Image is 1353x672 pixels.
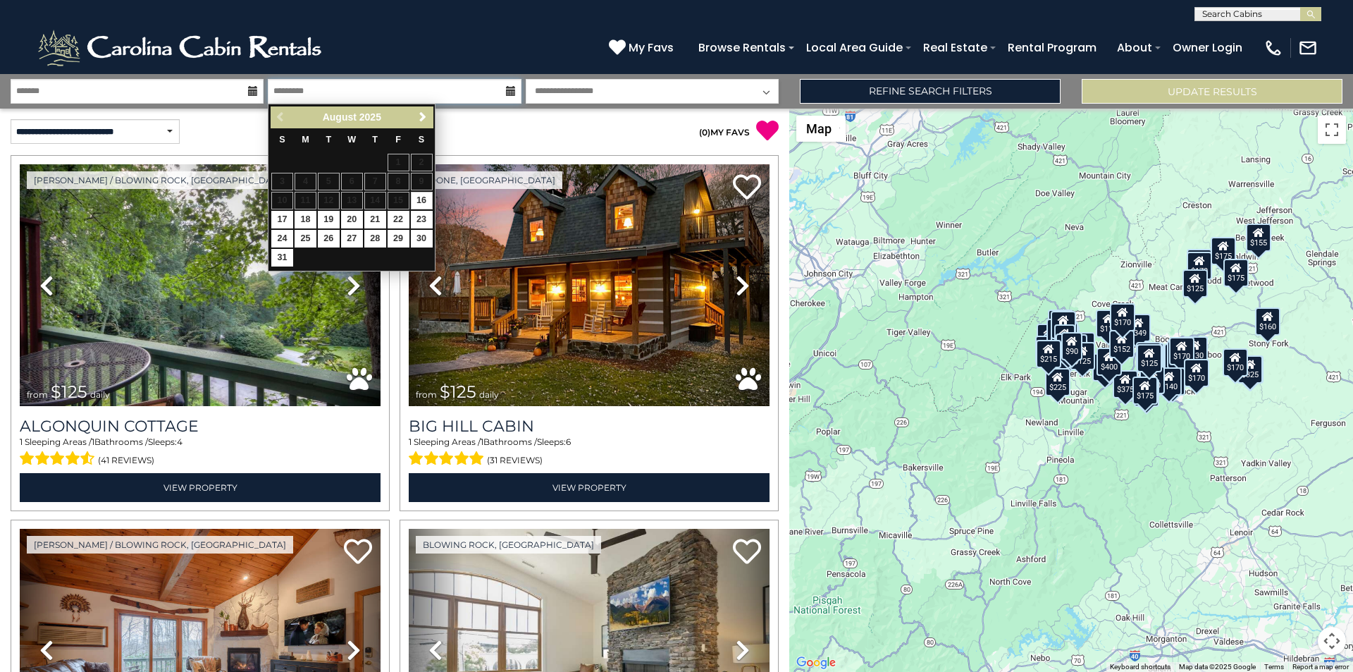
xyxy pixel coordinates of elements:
[1036,340,1061,368] div: $215
[487,451,543,470] span: (31 reviews)
[481,436,483,447] span: 1
[411,211,433,228] a: 23
[1054,324,1075,353] div: $85
[1167,341,1192,369] div: $145
[1182,269,1208,297] div: $125
[1056,333,1081,361] div: $145
[629,39,674,56] span: My Favs
[1070,342,1095,370] div: $125
[1169,336,1194,365] div: $170
[416,536,601,554] a: Blowing Rock, [GEOGRAPHIC_DATA]
[1125,314,1151,342] div: $349
[1051,311,1076,339] div: $325
[271,230,293,248] a: 24
[409,436,770,470] div: Sleeping Areas / Bathrooms / Sleeps:
[1082,79,1342,104] button: Update Results
[27,389,48,400] span: from
[1096,347,1122,375] div: $400
[1137,343,1162,372] div: $125
[1113,369,1138,398] div: $375
[1184,359,1209,387] div: $170
[1092,353,1118,381] div: $230
[326,135,332,145] span: Tuesday
[1156,367,1182,395] div: $140
[1187,252,1212,280] div: $170
[302,135,309,145] span: Monday
[323,111,357,123] span: August
[1179,663,1256,671] span: Map data ©2025 Google
[409,436,412,447] span: 1
[388,230,409,248] a: 29
[1110,35,1159,60] a: About
[35,27,328,69] img: White-1-2.png
[20,473,381,502] a: View Property
[364,211,386,228] a: 21
[1096,310,1121,338] div: $115
[409,417,770,436] a: Big Hill Cabin
[1166,35,1249,60] a: Owner Login
[1109,329,1135,358] div: $152
[279,135,285,145] span: Sunday
[1318,116,1346,144] button: Toggle fullscreen view
[1223,348,1248,377] div: $170
[341,211,363,228] a: 20
[20,164,381,406] img: thumbnail_163264183.jpeg
[1132,377,1158,405] div: $175
[1048,309,1073,337] div: $125
[411,230,433,248] a: 30
[90,389,110,400] span: daily
[318,230,340,248] a: 26
[702,127,708,138] span: 0
[414,109,431,126] a: Next
[1223,259,1249,287] div: $175
[419,135,424,145] span: Saturday
[98,451,154,470] span: (41 reviews)
[609,39,677,57] a: My Favs
[1110,303,1135,331] div: $170
[1136,342,1161,370] div: $140
[440,381,476,402] span: $125
[271,211,293,228] a: 17
[347,135,356,145] span: Wednesday
[388,211,409,228] a: 22
[1292,663,1349,671] a: Report a map error
[691,35,793,60] a: Browse Rentals
[372,135,378,145] span: Thursday
[1211,237,1236,265] div: $175
[1187,249,1212,277] div: $175
[341,230,363,248] a: 27
[793,654,839,672] img: Google
[1134,378,1159,406] div: $155
[800,79,1061,104] a: Refine Search Filters
[1255,307,1280,335] div: $160
[806,121,832,136] span: Map
[359,111,381,123] span: 2025
[566,436,571,447] span: 6
[344,537,372,568] a: Add to favorites
[27,536,293,554] a: [PERSON_NAME] / Blowing Rock, [GEOGRAPHIC_DATA]
[177,436,183,447] span: 4
[1318,627,1346,655] button: Map camera controls
[20,436,381,470] div: Sleeping Areas / Bathrooms / Sleeps:
[409,164,770,406] img: thumbnail_163280488.jpeg
[20,417,381,436] a: Algonquin Cottage
[411,192,433,209] a: 16
[479,389,499,400] span: daily
[796,116,846,142] button: Change map style
[1035,336,1061,364] div: $230
[318,211,340,228] a: 19
[295,211,316,228] a: 18
[799,35,910,60] a: Local Area Guide
[793,654,839,672] a: Open this area in Google Maps (opens a new window)
[1061,331,1082,360] div: $90
[20,436,23,447] span: 1
[92,436,94,447] span: 1
[1246,224,1271,252] div: $155
[1001,35,1104,60] a: Rental Program
[416,171,562,189] a: Boone, [GEOGRAPHIC_DATA]
[416,389,437,400] span: from
[27,171,293,189] a: [PERSON_NAME] / Blowing Rock, [GEOGRAPHIC_DATA]
[271,249,293,267] a: 31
